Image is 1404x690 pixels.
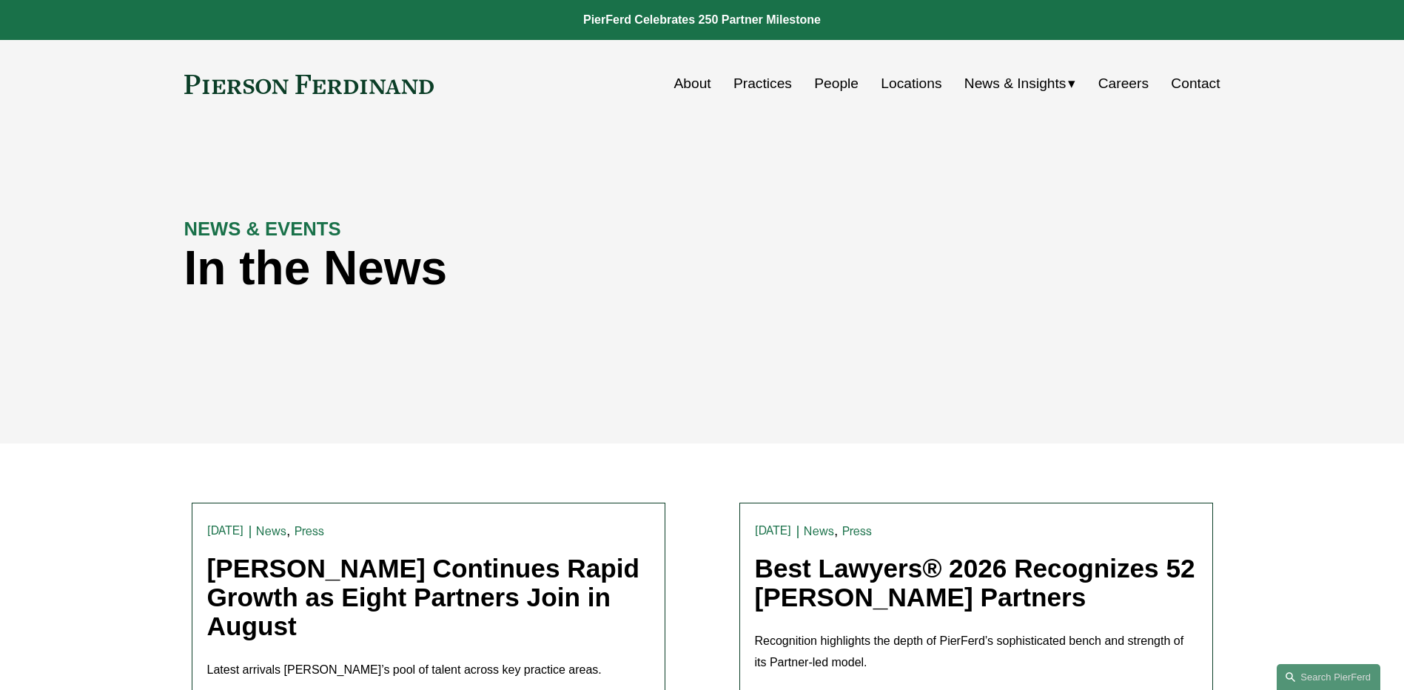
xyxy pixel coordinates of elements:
[1171,70,1220,98] a: Contact
[814,70,859,98] a: People
[733,70,792,98] a: Practices
[755,631,1198,674] p: Recognition highlights the depth of PierFerd’s sophisticated bench and strength of its Partner-le...
[286,523,290,538] span: ,
[207,660,650,681] p: Latest arrivals [PERSON_NAME]’s pool of talent across key practice areas.
[964,70,1076,98] a: folder dropdown
[674,70,711,98] a: About
[964,71,1067,97] span: News & Insights
[256,524,286,538] a: News
[1098,70,1149,98] a: Careers
[842,524,873,538] a: Press
[881,70,941,98] a: Locations
[184,241,961,295] h1: In the News
[207,554,640,640] a: [PERSON_NAME] Continues Rapid Growth as Eight Partners Join in August
[207,525,244,537] time: [DATE]
[1277,664,1380,690] a: Search this site
[184,218,341,239] strong: NEWS & EVENTS
[755,525,792,537] time: [DATE]
[295,524,325,538] a: Press
[804,524,834,538] a: News
[834,523,838,538] span: ,
[755,554,1195,612] a: Best Lawyers® 2026 Recognizes 52 [PERSON_NAME] Partners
